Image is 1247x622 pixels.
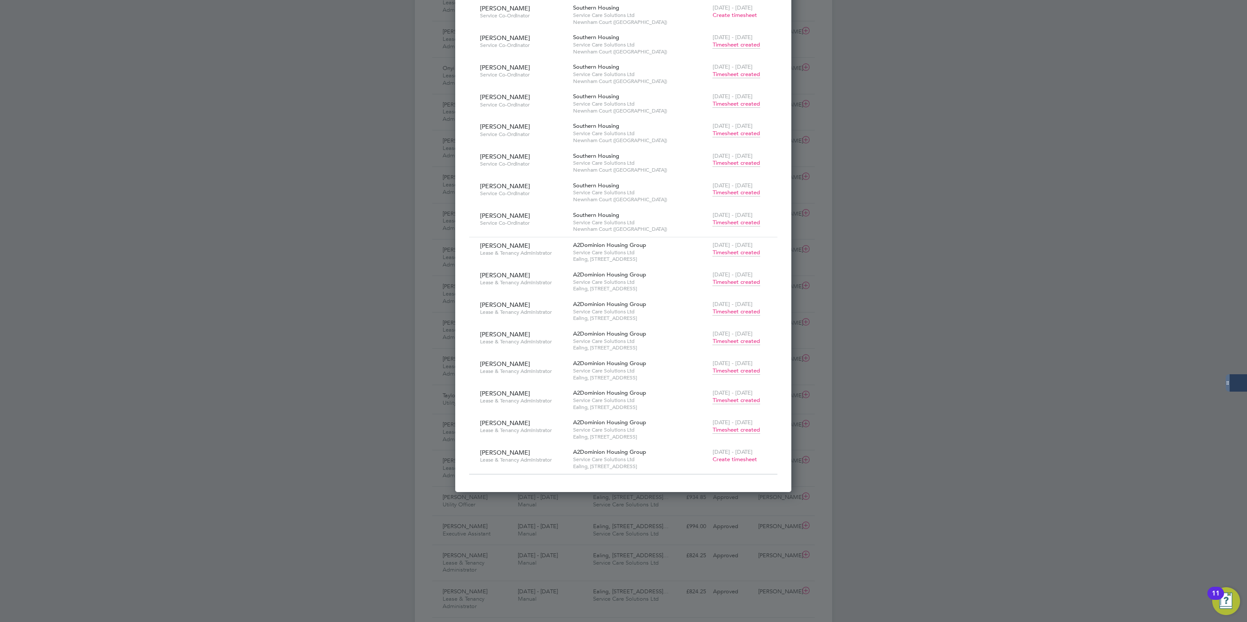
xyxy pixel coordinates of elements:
span: Lease & Tenancy Administrator [480,456,567,463]
span: A2Dominion Housing Group [573,271,646,278]
span: Southern Housing [573,182,619,189]
span: Timesheet created [713,100,760,108]
span: Ealing, [STREET_ADDRESS] [573,315,708,322]
span: Service Care Solutions Ltd [573,41,708,48]
span: Timesheet created [713,70,760,78]
span: Service Care Solutions Ltd [573,367,708,374]
span: [PERSON_NAME] [480,182,530,190]
span: Service Care Solutions Ltd [573,219,708,226]
span: Southern Housing [573,4,619,11]
span: Service Co-Ordinator [480,71,567,78]
div: 11 [1212,593,1220,605]
span: A2Dominion Housing Group [573,448,646,456]
span: Timesheet created [713,367,760,375]
span: [PERSON_NAME] [480,4,530,12]
span: [DATE] - [DATE] [713,271,753,278]
span: [PERSON_NAME] [480,93,530,101]
span: A2Dominion Housing Group [573,300,646,308]
span: Lease & Tenancy Administrator [480,338,567,345]
span: [DATE] - [DATE] [713,4,753,11]
span: Newnham Court ([GEOGRAPHIC_DATA]) [573,107,708,114]
span: Timesheet created [713,308,760,316]
span: [PERSON_NAME] [480,212,530,220]
span: Timesheet created [713,337,760,345]
span: [PERSON_NAME] [480,242,530,249]
span: Service Co-Ordinator [480,101,567,108]
span: Southern Housing [573,152,619,160]
span: Ealing, [STREET_ADDRESS] [573,285,708,292]
span: Service Care Solutions Ltd [573,397,708,404]
span: [PERSON_NAME] [480,389,530,397]
span: [DATE] - [DATE] [713,63,753,70]
span: Create timesheet [713,456,757,463]
span: Service Care Solutions Ltd [573,12,708,19]
span: A2Dominion Housing Group [573,330,646,337]
span: [PERSON_NAME] [480,449,530,456]
span: Southern Housing [573,122,619,130]
span: Service Care Solutions Ltd [573,71,708,78]
span: Create timesheet [713,11,757,19]
span: [DATE] - [DATE] [713,300,753,308]
span: [PERSON_NAME] [480,34,530,42]
span: Newnham Court ([GEOGRAPHIC_DATA]) [573,19,708,26]
span: Southern Housing [573,211,619,219]
span: Newnham Court ([GEOGRAPHIC_DATA]) [573,137,708,144]
span: Service Care Solutions Ltd [573,249,708,256]
span: Newnham Court ([GEOGRAPHIC_DATA]) [573,78,708,85]
span: Service Care Solutions Ltd [573,279,708,286]
span: Service Co-Ordinator [480,42,567,49]
span: A2Dominion Housing Group [573,241,646,249]
span: Service Co-Ordinator [480,220,567,226]
span: Lease & Tenancy Administrator [480,427,567,434]
span: Service Care Solutions Ltd [573,338,708,345]
span: Service Co-Ordinator [480,190,567,197]
span: Newnham Court ([GEOGRAPHIC_DATA]) [573,196,708,203]
span: Timesheet created [713,396,760,404]
span: [DATE] - [DATE] [713,330,753,337]
span: Timesheet created [713,189,760,196]
span: Timesheet created [713,249,760,256]
span: Lease & Tenancy Administrator [480,309,567,316]
span: Service Care Solutions Ltd [573,456,708,463]
span: Ealing, [STREET_ADDRESS] [573,404,708,411]
span: Ealing, [STREET_ADDRESS] [573,374,708,381]
span: A2Dominion Housing Group [573,419,646,426]
span: [DATE] - [DATE] [713,182,753,189]
span: [DATE] - [DATE] [713,33,753,41]
span: Newnham Court ([GEOGRAPHIC_DATA]) [573,48,708,55]
span: [PERSON_NAME] [480,419,530,427]
span: Lease & Tenancy Administrator [480,397,567,404]
span: Ealing, [STREET_ADDRESS] [573,433,708,440]
span: Newnham Court ([GEOGRAPHIC_DATA]) [573,226,708,233]
span: Ealing, [STREET_ADDRESS] [573,256,708,263]
span: Service Care Solutions Ltd [573,426,708,433]
span: A2Dominion Housing Group [573,359,646,367]
span: Timesheet created [713,159,760,167]
span: Service Care Solutions Ltd [573,130,708,137]
span: Timesheet created [713,41,760,49]
span: Lease & Tenancy Administrator [480,279,567,286]
span: [PERSON_NAME] [480,330,530,338]
span: Southern Housing [573,33,619,41]
span: Service Care Solutions Ltd [573,160,708,166]
span: [DATE] - [DATE] [713,419,753,426]
span: Timesheet created [713,426,760,434]
span: Lease & Tenancy Administrator [480,368,567,375]
span: [DATE] - [DATE] [713,152,753,160]
span: Service Co-Ordinator [480,12,567,19]
span: Service Co-Ordinator [480,131,567,138]
span: [DATE] - [DATE] [713,241,753,249]
span: Service Care Solutions Ltd [573,189,708,196]
span: [DATE] - [DATE] [713,93,753,100]
span: [PERSON_NAME] [480,63,530,71]
span: [PERSON_NAME] [480,123,530,130]
span: Service Care Solutions Ltd [573,308,708,315]
span: [PERSON_NAME] [480,360,530,368]
span: A2Dominion Housing Group [573,389,646,396]
span: [DATE] - [DATE] [713,359,753,367]
span: [PERSON_NAME] [480,301,530,309]
span: Service Care Solutions Ltd [573,100,708,107]
span: Service Co-Ordinator [480,160,567,167]
span: Ealing, [STREET_ADDRESS] [573,344,708,351]
span: [DATE] - [DATE] [713,389,753,396]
